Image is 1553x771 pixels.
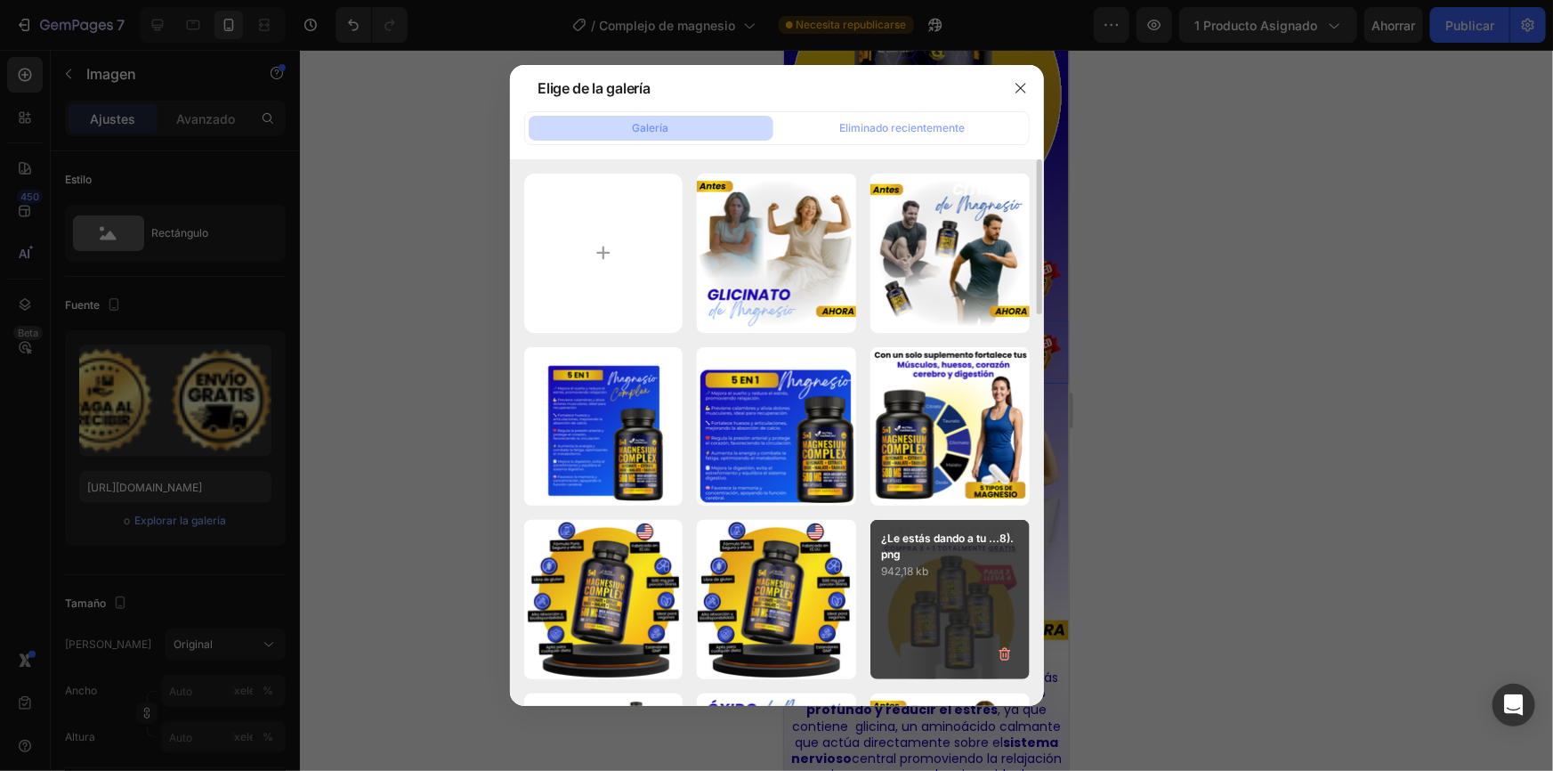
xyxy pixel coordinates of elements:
[7,685,274,718] strong: sistema nervioso
[20,620,172,637] strong: glicinato de magnesio
[840,121,966,134] font: Eliminado recientemente
[538,79,651,97] font: Elige de la galería
[22,246,61,262] div: Image
[22,636,262,670] strong: mejorar el sueño profundo y reducir el estrés
[697,174,856,333] img: imagen
[539,347,667,507] img: imagen
[870,347,1030,507] img: imagen
[633,121,669,134] font: Galería
[881,564,928,578] font: 942,18 kb
[781,116,1025,141] button: Eliminado recientemente
[524,520,683,679] img: imagen
[1492,684,1535,726] div: Abrir Intercom Messenger
[881,532,1014,561] font: ¿Le estás dando a tu ...8).png
[529,116,773,141] button: Galería
[870,174,1030,333] img: imagen
[697,347,856,507] img: imagen
[697,520,856,679] img: imagen
[6,621,279,734] p: El es la forma más recomendada para , ya que contiene glicina, un aminoácido calmante que actúa d...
